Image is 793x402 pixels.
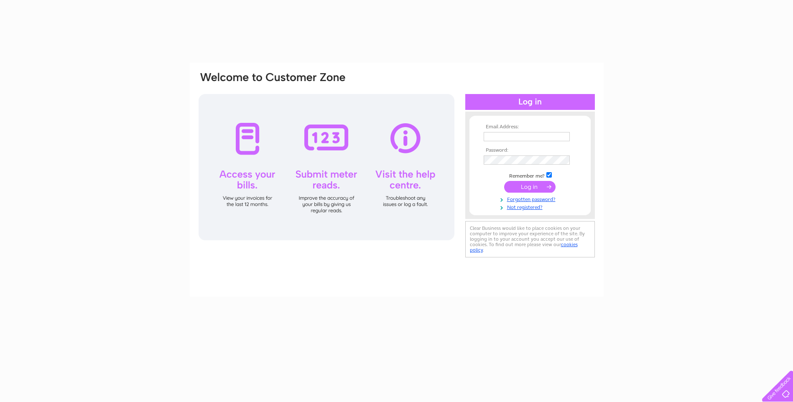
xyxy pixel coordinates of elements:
[482,148,579,153] th: Password:
[465,221,595,257] div: Clear Business would like to place cookies on your computer to improve your experience of the sit...
[484,195,579,203] a: Forgotten password?
[470,242,578,253] a: cookies policy
[482,171,579,179] td: Remember me?
[484,203,579,211] a: Not registered?
[504,181,556,193] input: Submit
[482,124,579,130] th: Email Address:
